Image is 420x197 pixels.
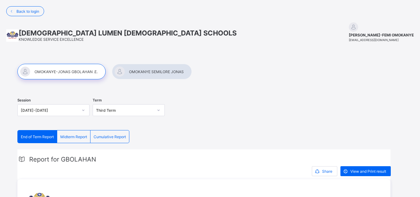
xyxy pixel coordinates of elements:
[94,134,126,139] span: Cumulative Report
[21,108,78,113] div: [DATE]-[DATE]
[93,98,102,102] span: Term
[322,169,332,174] span: Share
[349,38,399,42] span: [EMAIL_ADDRESS][DOMAIN_NAME]
[19,37,84,42] span: KNOWLEDGE SERVICE EXCELLENCE
[96,108,153,113] div: Third Term
[19,29,237,37] span: [DEMOGRAPHIC_DATA] LUMEN [DEMOGRAPHIC_DATA] SCHOOLS
[349,22,358,32] img: default.svg
[17,98,31,102] span: Session
[60,134,87,139] span: Midterm Report
[16,9,39,14] span: Back to login
[350,169,386,174] span: View and Print result
[21,134,54,139] span: End of Term Report
[349,33,414,37] span: [PERSON_NAME]-FEMI OMOKANYE
[6,29,19,42] img: School logo
[29,156,96,163] span: Report for GBOLAHAN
